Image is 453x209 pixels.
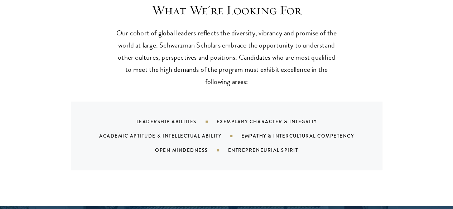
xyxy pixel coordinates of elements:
p: Our cohort of global leaders reflects the diversity, vibrancy and promise of the world at large. ... [116,27,338,88]
div: Open Mindedness [155,147,228,154]
div: Entrepreneurial Spirit [228,147,316,154]
div: Academic Aptitude & Intellectual Ability [99,133,241,139]
h3: What We're Looking For [116,3,338,18]
div: Exemplary Character & Integrity [217,118,335,125]
div: Empathy & Intercultural Competency [241,133,372,139]
div: Leadership Abilities [136,118,217,125]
